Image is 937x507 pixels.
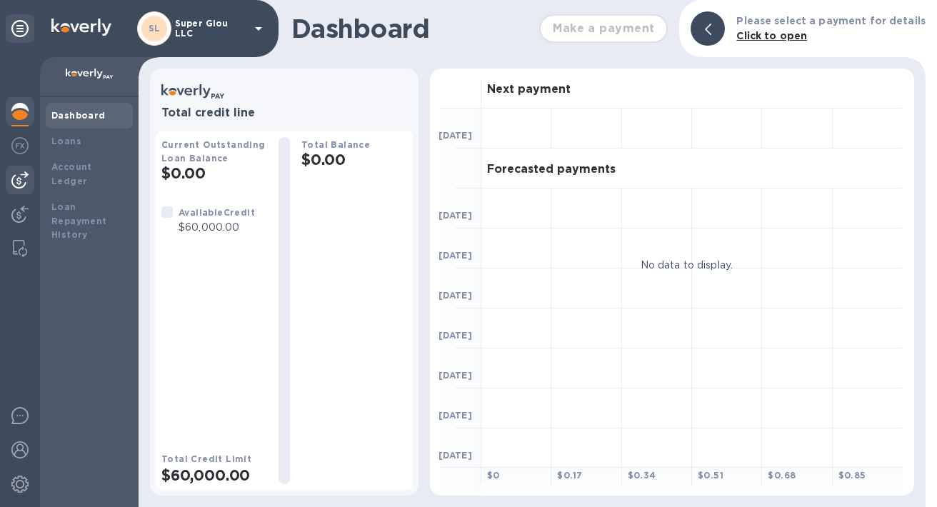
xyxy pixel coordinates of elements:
b: [DATE] [439,290,472,301]
b: $ 0.68 [768,470,796,481]
h3: Next payment [487,83,571,96]
b: Click to open [736,30,807,41]
p: No data to display. [641,258,733,273]
b: Available Credit [179,207,255,218]
b: $ 0.17 [557,470,582,481]
b: $ 0 [487,470,500,481]
b: Loan Repayment History [51,201,107,241]
img: Foreign exchange [11,137,29,154]
p: Super Glou LLC [175,19,246,39]
b: Account Ledger [51,161,92,186]
b: SL [149,23,161,34]
b: $ 0.51 [698,470,723,481]
b: [DATE] [439,250,472,261]
p: $60,000.00 [179,220,255,235]
b: [DATE] [439,210,472,221]
b: [DATE] [439,330,472,341]
b: Total Credit Limit [161,453,251,464]
h3: Forecasted payments [487,163,616,176]
b: Loans [51,136,81,146]
b: Dashboard [51,110,106,121]
h2: $0.00 [301,151,407,169]
h1: Dashboard [291,14,532,44]
div: Unpin categories [6,14,34,43]
b: [DATE] [439,450,472,461]
b: [DATE] [439,130,472,141]
h3: Total credit line [161,106,407,120]
h2: $0.00 [161,164,267,182]
b: Please select a payment for details [736,15,926,26]
b: [DATE] [439,370,472,381]
b: $ 0.34 [628,470,656,481]
b: Current Outstanding Loan Balance [161,139,266,164]
img: Logo [51,19,111,36]
b: Total Balance [301,139,370,150]
h2: $60,000.00 [161,466,267,484]
b: [DATE] [439,410,472,421]
b: $ 0.85 [838,470,866,481]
